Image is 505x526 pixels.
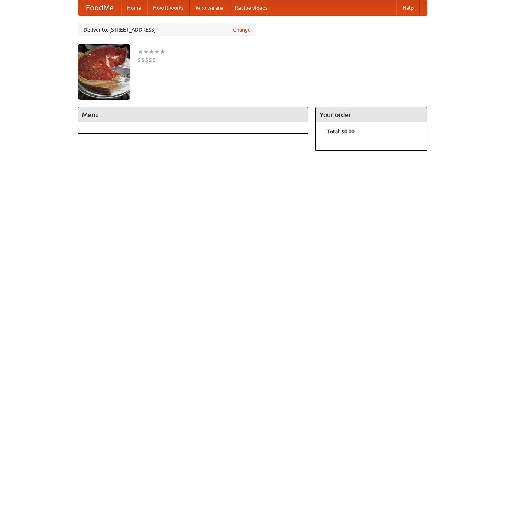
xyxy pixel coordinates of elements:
li: $ [145,56,149,64]
li: ★ [160,48,165,56]
li: $ [152,56,156,64]
h4: Menu [78,107,308,122]
div: Deliver to: [STREET_ADDRESS] [78,23,256,36]
a: Home [121,0,147,15]
img: angular.jpg [78,44,130,100]
li: $ [141,56,145,64]
a: FoodMe [78,0,121,15]
li: $ [137,56,141,64]
a: Help [396,0,420,15]
li: ★ [137,48,143,56]
b: Total: $0.00 [327,129,355,135]
li: ★ [149,48,154,56]
li: ★ [154,48,160,56]
li: $ [149,56,152,64]
h4: Your order [316,107,427,122]
a: Who we are [190,0,229,15]
a: How it works [147,0,190,15]
a: Change [233,26,251,33]
a: Recipe videos [229,0,273,15]
li: ★ [143,48,149,56]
